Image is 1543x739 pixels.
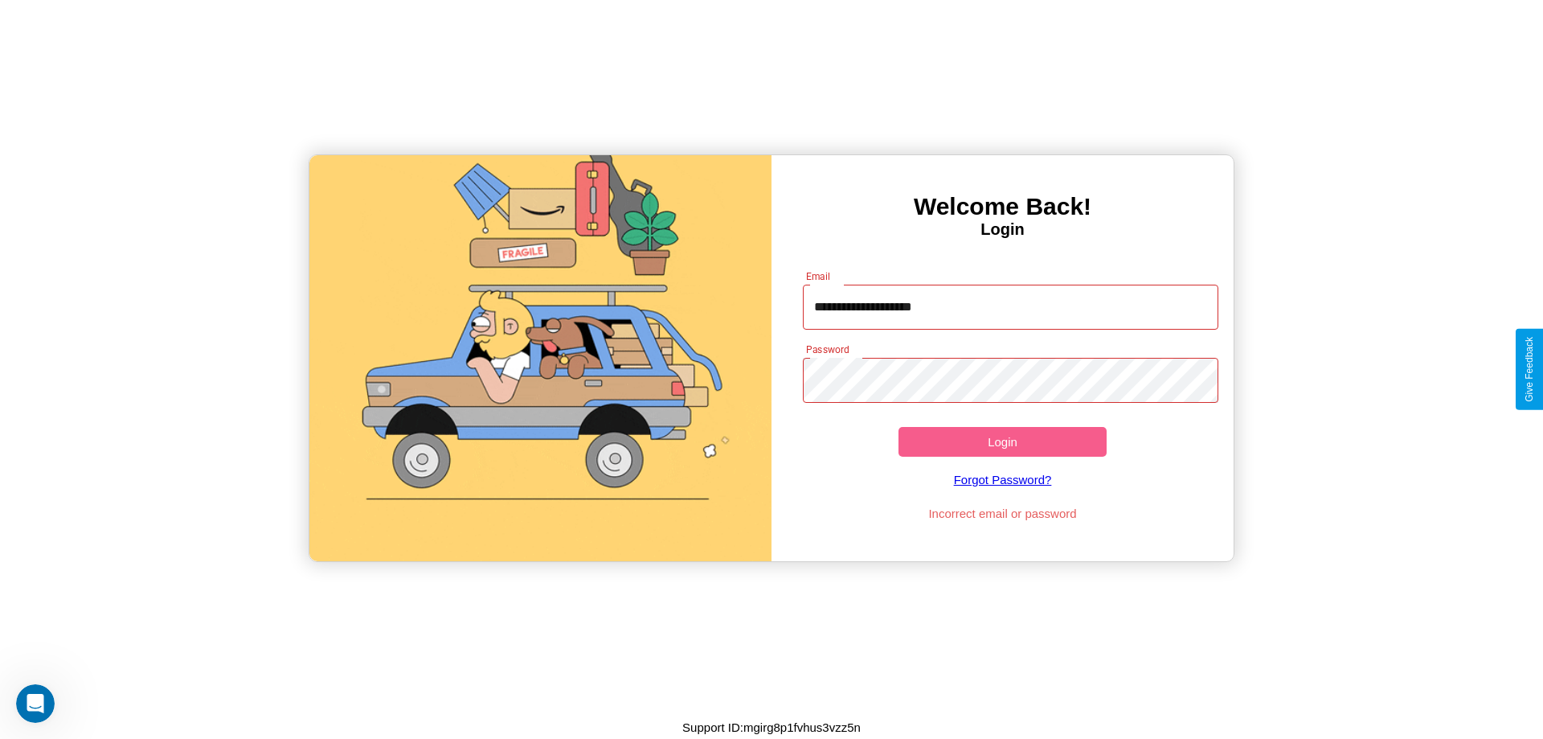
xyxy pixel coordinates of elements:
p: Support ID: mgirg8p1fvhus3vzz5n [682,716,861,738]
img: gif [309,155,771,561]
label: Email [806,269,831,283]
button: Login [898,427,1107,457]
a: Forgot Password? [795,457,1211,503]
h3: Welcome Back! [771,193,1234,220]
label: Password [806,343,849,356]
iframe: Intercom live chat [16,684,55,723]
h4: Login [771,220,1234,239]
p: Incorrect email or password [795,503,1211,524]
div: Give Feedback [1524,337,1535,402]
